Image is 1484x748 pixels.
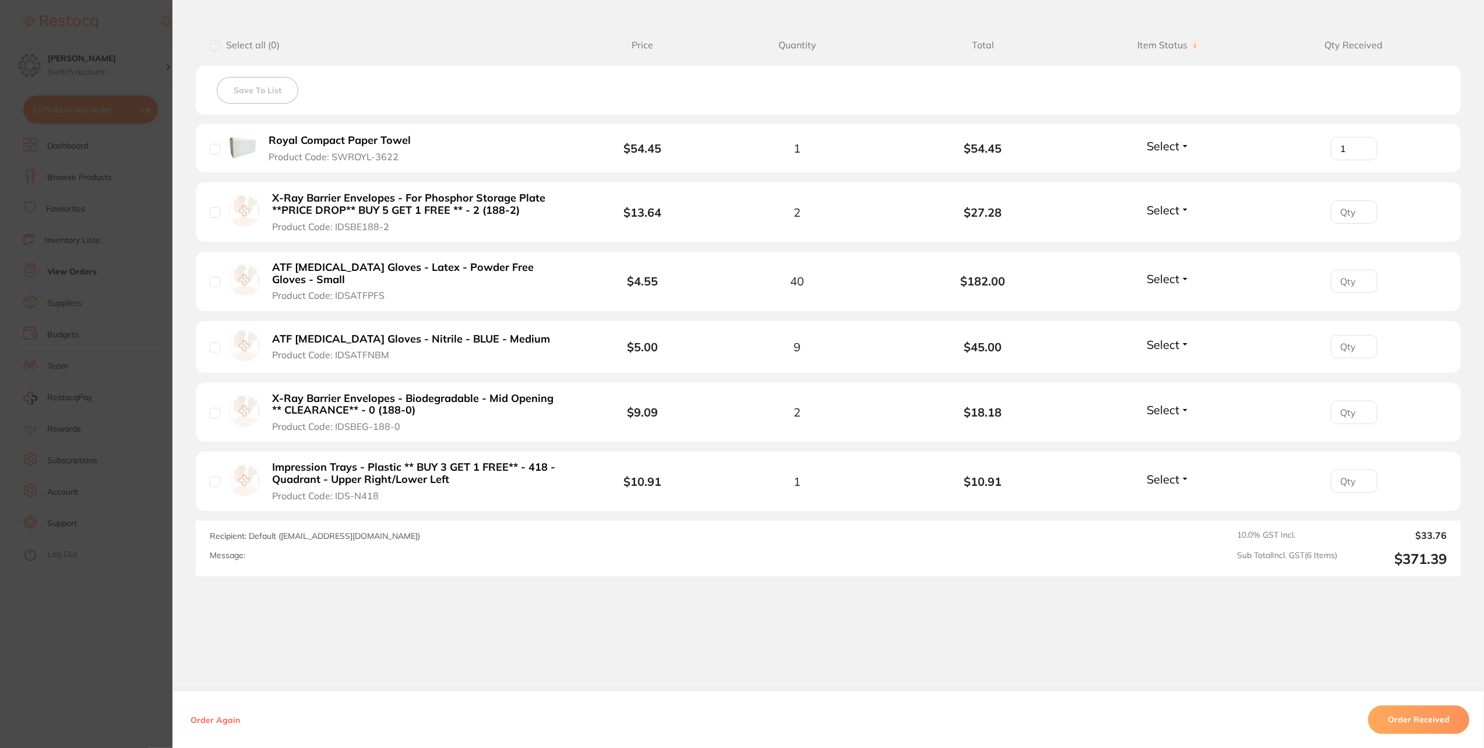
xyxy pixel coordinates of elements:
[1237,530,1337,541] span: 10.0 % GST Incl.
[272,421,400,432] span: Product Code: IDSBEG-188-0
[1147,337,1179,352] span: Select
[229,396,260,426] img: X-Ray Barrier Envelopes - Biodegradable - Mid Opening ** CLEARANCE** - 0 (188-0)
[229,465,260,496] img: Impression Trays - Plastic ** BUY 3 GET 1 FREE** - 418 - Quadrant - Upper Right/Lower Left
[269,461,563,502] button: Impression Trays - Plastic ** BUY 3 GET 1 FREE** - 418 - Quadrant - Upper Right/Lower Left Produc...
[1147,139,1179,153] span: Select
[272,350,389,360] span: Product Code: IDSATFNBM
[229,330,260,361] img: ATF Dental Examination Gloves - Nitrile - BLUE - Medium
[1331,137,1377,160] input: Qty
[210,551,245,560] label: Message:
[187,714,244,725] button: Order Again
[890,475,1076,488] b: $10.91
[1143,271,1193,286] button: Select
[890,40,1076,51] span: Total
[1147,472,1179,486] span: Select
[269,392,563,433] button: X-Ray Barrier Envelopes - Biodegradable - Mid Opening ** CLEARANCE** - 0 (188-0) Product Code: ID...
[210,531,420,541] span: Recipient: Default ( [EMAIL_ADDRESS][DOMAIN_NAME] )
[628,274,658,288] b: $4.55
[1346,530,1447,541] output: $33.76
[272,393,560,417] b: X-Ray Barrier Envelopes - Biodegradable - Mid Opening ** CLEARANCE** - 0 (188-0)
[794,142,801,155] span: 1
[624,474,662,489] b: $10.91
[794,475,801,488] span: 1
[1143,139,1193,153] button: Select
[272,333,550,345] b: ATF [MEDICAL_DATA] Gloves - Nitrile - BLUE - Medium
[1143,403,1193,417] button: Select
[890,405,1076,419] b: $18.18
[1346,551,1447,567] output: $371.39
[217,77,298,104] button: Save To List
[1147,271,1179,286] span: Select
[1143,203,1193,217] button: Select
[624,141,662,156] b: $54.45
[229,195,260,226] img: X-Ray Barrier Envelopes - For Phosphor Storage Plate **PRICE DROP** BUY 5 GET 1 FREE ** - 2 (188-2)
[272,262,560,285] b: ATF [MEDICAL_DATA] Gloves - Latex - Powder Free Gloves - Small
[794,206,801,219] span: 2
[581,40,704,51] span: Price
[1331,470,1377,493] input: Qty
[269,333,560,361] button: ATF [MEDICAL_DATA] Gloves - Nitrile - BLUE - Medium Product Code: IDSATFNBM
[790,274,804,288] span: 40
[704,40,890,51] span: Quantity
[272,221,389,232] span: Product Code: IDSBE188-2
[890,206,1076,219] b: $27.28
[1076,40,1261,51] span: Item Status
[794,340,801,354] span: 9
[628,405,658,419] b: $9.09
[1331,270,1377,293] input: Qty
[272,461,560,485] b: Impression Trays - Plastic ** BUY 3 GET 1 FREE** - 418 - Quadrant - Upper Right/Lower Left
[269,192,563,232] button: X-Ray Barrier Envelopes - For Phosphor Storage Plate **PRICE DROP** BUY 5 GET 1 FREE ** - 2 (188-...
[1368,705,1469,733] button: Order Received
[1143,337,1193,352] button: Select
[1331,200,1377,224] input: Qty
[1147,403,1179,417] span: Select
[272,192,560,216] b: X-Ray Barrier Envelopes - For Phosphor Storage Plate **PRICE DROP** BUY 5 GET 1 FREE ** - 2 (188-2)
[890,340,1076,354] b: $45.00
[229,264,260,295] img: ATF Dental Examination Gloves - Latex - Powder Free Gloves - Small
[890,274,1076,288] b: $182.00
[220,40,280,51] span: Select all ( 0 )
[1331,335,1377,358] input: Qty
[265,134,424,163] button: Royal Compact Paper Towel Product Code: SWROYL-3622
[1147,203,1179,217] span: Select
[890,142,1076,155] b: $54.45
[624,205,662,220] b: $13.64
[269,151,399,162] span: Product Code: SWROYL-3622
[272,491,379,501] span: Product Code: IDS-N418
[1143,472,1193,486] button: Select
[229,133,256,161] img: Royal Compact Paper Towel
[269,261,563,302] button: ATF [MEDICAL_DATA] Gloves - Latex - Powder Free Gloves - Small Product Code: IDSATFPFS
[1331,401,1377,424] input: Qty
[794,405,801,419] span: 2
[1237,551,1337,567] span: Sub Total Incl. GST ( 6 Items)
[269,135,411,147] b: Royal Compact Paper Towel
[1261,40,1447,51] span: Qty Received
[628,340,658,354] b: $5.00
[272,290,385,301] span: Product Code: IDSATFPFS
